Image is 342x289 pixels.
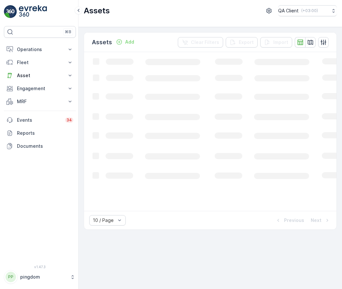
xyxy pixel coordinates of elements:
[113,38,137,46] button: Add
[20,274,67,280] p: pingdom
[273,39,288,46] p: Import
[125,39,134,45] p: Add
[260,37,292,48] button: Import
[17,85,63,92] p: Engagement
[4,56,76,69] button: Fleet
[17,59,63,66] p: Fleet
[17,98,63,105] p: MRF
[311,217,321,224] p: Next
[191,39,219,46] p: Clear Filters
[226,37,258,48] button: Export
[278,7,299,14] p: QA Client
[19,5,47,18] img: logo_light-DOdMpM7g.png
[274,216,305,224] button: Previous
[65,29,71,34] p: ⌘B
[66,117,72,123] p: 34
[17,143,73,149] p: Documents
[17,130,73,136] p: Reports
[239,39,254,46] p: Export
[301,8,318,13] p: ( +03:00 )
[6,272,16,282] div: PP
[4,82,76,95] button: Engagement
[178,37,223,48] button: Clear Filters
[284,217,304,224] p: Previous
[4,270,76,284] button: PPpingdom
[92,38,112,47] p: Assets
[4,95,76,108] button: MRF
[4,140,76,153] a: Documents
[17,72,63,79] p: Asset
[4,127,76,140] a: Reports
[17,46,63,53] p: Operations
[4,265,76,269] span: v 1.47.3
[4,5,17,18] img: logo
[4,114,76,127] a: Events34
[84,6,110,16] p: Assets
[4,43,76,56] button: Operations
[4,69,76,82] button: Asset
[278,5,337,16] button: QA Client(+03:00)
[310,216,331,224] button: Next
[17,117,61,123] p: Events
